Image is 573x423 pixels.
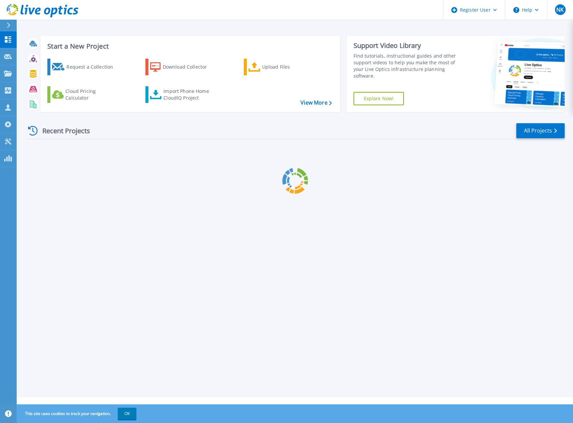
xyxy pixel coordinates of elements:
div: Cloud Pricing Calculator [65,88,119,101]
div: Upload Files [262,60,316,74]
div: Request a Collection [66,60,120,74]
a: Request a Collection [47,59,122,75]
div: Recent Projects [26,123,99,139]
button: OK [118,408,136,420]
a: All Projects [516,123,565,138]
span: NK [556,7,564,12]
h3: Start a New Project [47,43,332,50]
span: This site uses cookies to track your navigation. [18,408,136,420]
a: Cloud Pricing Calculator [47,86,122,103]
a: Download Collector [145,59,220,75]
div: Import Phone Home CloudIQ Project [163,88,215,101]
div: Find tutorials, instructional guides and other support videos to help you make the most of your L... [354,53,464,79]
a: Upload Files [244,59,318,75]
div: Support Video Library [354,41,464,50]
a: Explore Now! [354,92,404,105]
a: View More [301,100,332,106]
div: Download Collector [163,60,216,74]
